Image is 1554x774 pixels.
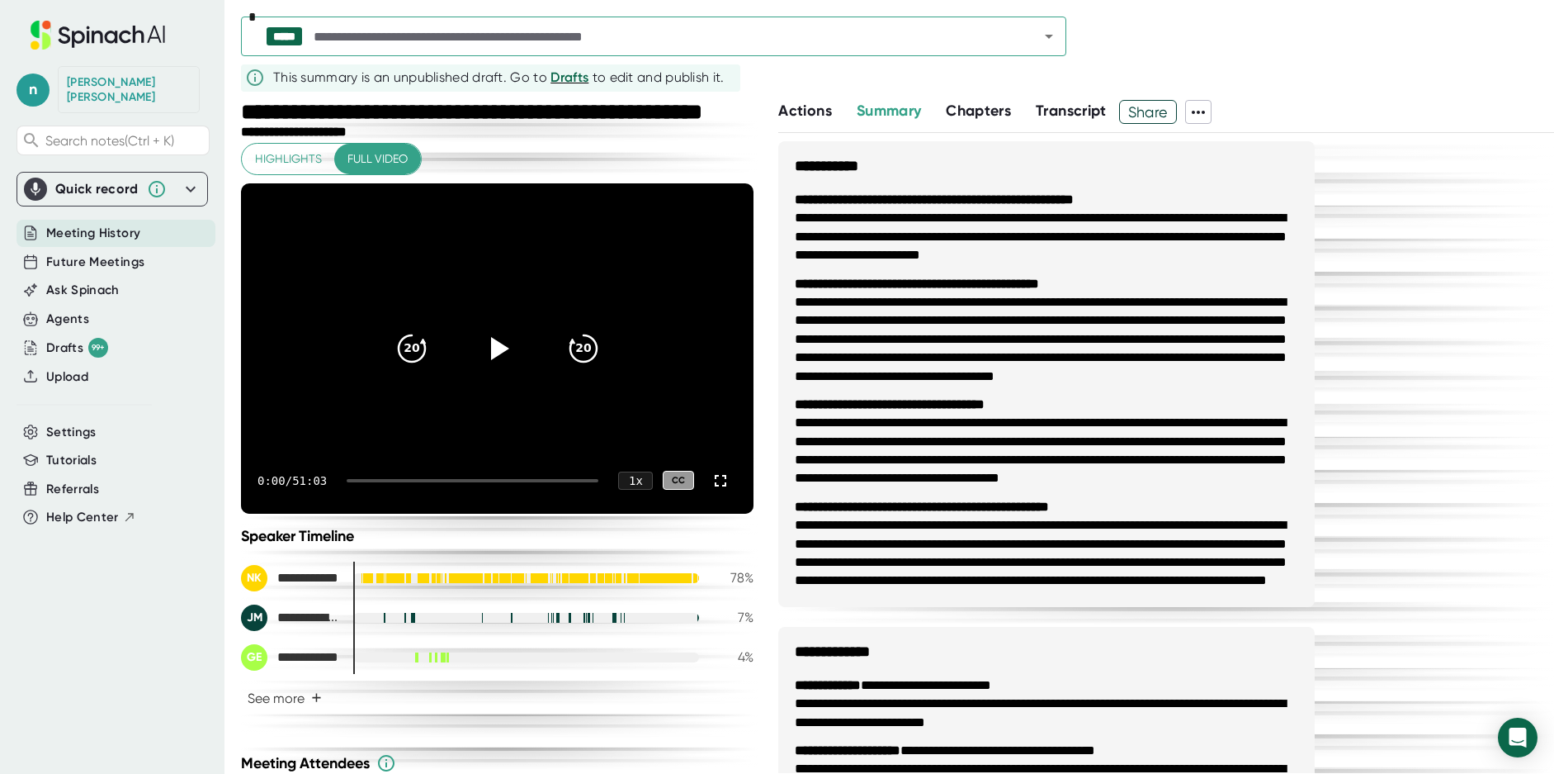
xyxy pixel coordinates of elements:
[242,144,335,174] button: Highlights
[46,508,136,527] button: Help Center
[712,610,753,625] div: 7 %
[88,338,108,358] div: 99+
[857,102,921,120] span: Summary
[857,100,921,122] button: Summary
[778,100,831,122] button: Actions
[712,570,753,586] div: 78 %
[946,100,1011,122] button: Chapters
[550,68,588,88] button: Drafts
[46,480,99,499] button: Referrals
[618,472,653,490] div: 1 x
[45,133,174,149] span: Search notes (Ctrl + K)
[17,74,50,107] span: n
[46,338,108,358] div: Drafts
[241,644,267,671] div: GE
[241,527,753,545] div: Speaker Timeline
[46,338,108,358] button: Drafts 99+
[255,149,322,169] span: Highlights
[1120,97,1177,126] span: Share
[46,253,144,272] button: Future Meetings
[1036,100,1107,122] button: Transcript
[712,649,753,665] div: 4 %
[311,691,322,705] span: +
[257,474,327,487] div: 0:00 / 51:03
[241,605,267,631] div: JM
[46,281,120,300] button: Ask Spinach
[67,75,191,104] div: Nicole Kelly
[46,368,88,387] button: Upload
[46,423,97,442] button: Settings
[334,144,421,174] button: Full video
[273,68,725,88] div: This summary is an unpublished draft. Go to to edit and publish it.
[347,149,408,169] span: Full video
[946,102,1011,120] span: Chapters
[241,684,328,713] button: See more+
[1498,718,1537,757] div: Open Intercom Messenger
[24,173,201,206] div: Quick record
[46,508,119,527] span: Help Center
[55,181,139,197] div: Quick record
[1036,102,1107,120] span: Transcript
[46,310,89,329] button: Agents
[241,753,758,773] div: Meeting Attendees
[1119,100,1178,124] button: Share
[778,102,831,120] span: Actions
[46,451,97,470] button: Tutorials
[550,69,588,85] span: Drafts
[46,224,140,243] button: Meeting History
[1037,25,1060,48] button: Open
[663,471,694,490] div: CC
[241,565,340,591] div: Nicole Kelly
[241,565,267,591] div: NK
